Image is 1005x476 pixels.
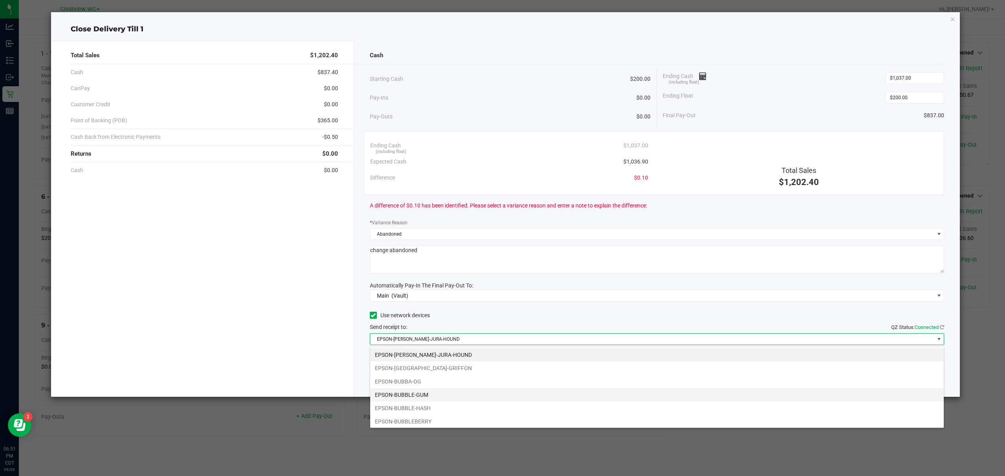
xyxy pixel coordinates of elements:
[370,388,944,402] li: EPSON-BUBBLE-GUM
[51,24,960,35] div: Close Delivery Till 1
[322,149,338,158] span: $0.00
[891,324,944,330] span: QZ Status:
[370,334,934,345] span: EPSON-[PERSON_NAME]-JURA-HOUND
[623,142,648,150] span: $1,037.00
[71,100,110,109] span: Customer Credit
[663,111,696,120] span: Final Pay-Out
[318,116,338,125] span: $365.00
[636,94,651,102] span: $0.00
[779,177,819,187] span: $1,202.40
[71,133,161,141] span: Cash Back from Electronic Payments
[370,113,393,121] span: Pay-Outs
[370,219,407,226] label: Variance Reason
[370,362,944,375] li: EPSON-[GEOGRAPHIC_DATA]-GRIFFON
[370,229,934,240] span: Abandoned
[324,166,338,174] span: $0.00
[915,324,939,330] span: Connected
[370,174,395,182] span: Difference
[669,79,699,86] span: (including float)
[71,116,127,125] span: Point of Banking (POB)
[370,75,403,83] span: Starting Cash
[663,72,707,84] span: Ending Cash
[370,51,383,60] span: Cash
[370,158,406,166] span: Expected Cash
[310,51,338,60] span: $1,202.40
[71,166,83,174] span: Cash
[370,202,647,210] span: A difference of $0.10 has been identified. Please select a variance reason and enter a note to ex...
[636,113,651,121] span: $0.00
[370,415,944,428] li: EPSON-BUBBLEBERRY
[623,158,648,166] span: $1,036.90
[630,75,651,83] span: $200.00
[324,100,338,109] span: $0.00
[370,348,944,362] li: EPSON-[PERSON_NAME]-JURA-HOUND
[370,142,401,150] span: Ending Cash
[71,84,90,93] span: CanPay
[324,84,338,93] span: $0.00
[370,282,473,289] span: Automatically Pay-In The Final Pay-Out To:
[924,111,944,120] span: $837.00
[782,166,816,174] span: Total Sales
[370,402,944,415] li: EPSON-BUBBLE-HASH
[71,68,83,76] span: Cash
[8,413,31,437] iframe: Resource center
[23,412,33,421] iframe: Resource center unread badge
[322,133,338,141] span: -$0.50
[376,149,406,155] span: (including float)
[71,145,338,162] div: Returns
[71,51,100,60] span: Total Sales
[370,324,407,330] span: Send receipt to:
[370,94,388,102] span: Pay-Ins
[370,311,430,320] label: Use network devices
[370,375,944,388] li: EPSON-BUBBA-OG
[663,92,693,104] span: Ending Float
[377,293,389,299] span: Main
[634,174,648,182] span: $0.10
[318,68,338,76] span: $837.40
[391,293,408,299] span: (Vault)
